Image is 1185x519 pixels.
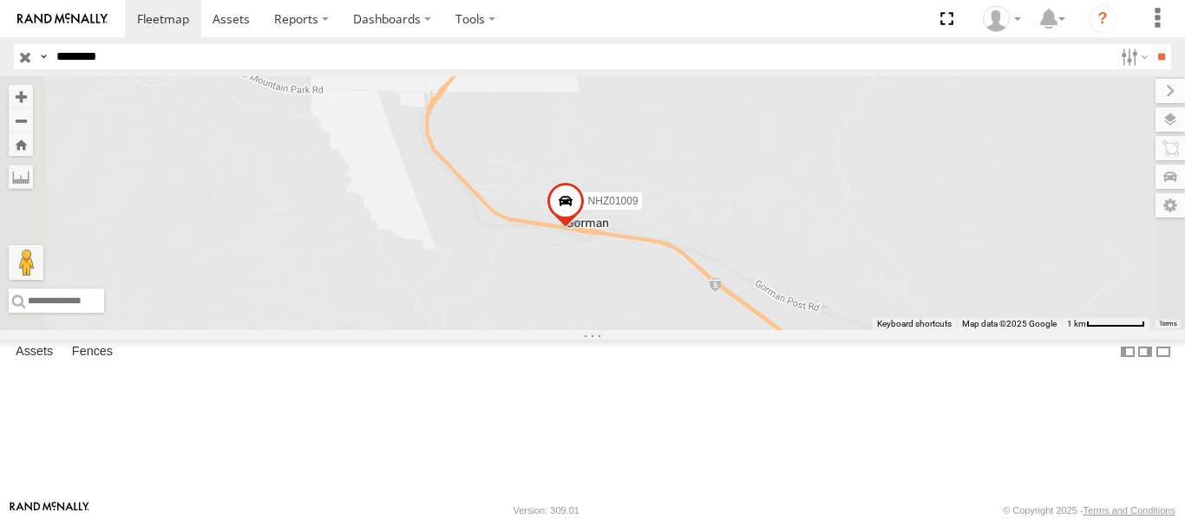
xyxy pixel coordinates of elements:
button: Zoom out [9,108,33,133]
i: ? [1089,5,1116,33]
a: Terms (opens in new tab) [1159,321,1177,328]
label: Fences [63,340,121,364]
a: Terms and Conditions [1084,505,1175,516]
label: Measure [9,165,33,189]
div: Zulema McIntosch [977,6,1027,32]
label: Search Filter Options [1114,44,1151,69]
label: Assets [7,340,62,364]
button: Keyboard shortcuts [877,318,952,330]
label: Hide Summary Table [1155,340,1172,365]
div: © Copyright 2025 - [1003,505,1175,516]
a: Visit our Website [10,502,89,519]
img: rand-logo.svg [17,13,108,25]
label: Search Query [36,44,50,69]
span: 1 km [1067,319,1086,328]
button: Zoom Home [9,133,33,156]
label: Dock Summary Table to the Right [1136,340,1154,365]
button: Zoom in [9,85,33,108]
span: Map data ©2025 Google [962,319,1057,328]
button: Drag Pegman onto the map to open Street View [9,245,43,280]
div: Version: 309.01 [514,505,579,516]
label: Dock Summary Table to the Left [1119,340,1136,365]
label: Map Settings [1156,193,1185,217]
button: Map scale: 1 km per 64 pixels [1062,318,1150,330]
span: NHZ01009 [588,195,638,207]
